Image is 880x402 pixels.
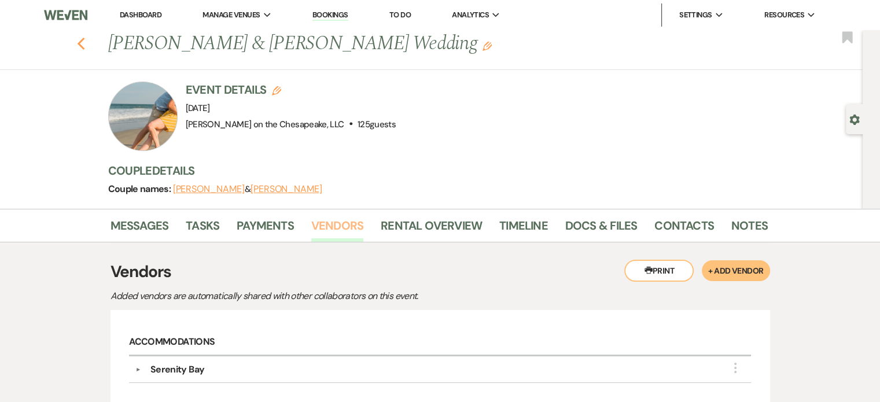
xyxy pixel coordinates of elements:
span: & [173,183,322,195]
button: [PERSON_NAME] [173,185,245,194]
a: Payments [237,216,294,242]
h3: Couple Details [108,163,756,179]
a: Notes [731,216,768,242]
a: Timeline [499,216,548,242]
a: To Do [389,10,411,20]
button: [PERSON_NAME] [251,185,322,194]
span: Analytics [452,9,489,21]
button: Open lead details [849,113,860,124]
a: Docs & Files [565,216,637,242]
h3: Vendors [111,260,770,284]
a: Dashboard [120,10,161,20]
span: Settings [679,9,712,21]
span: Manage Venues [202,9,260,21]
p: Added vendors are automatically shared with other collaborators on this event. [111,289,516,304]
div: Serenity Bay [150,363,204,377]
a: Vendors [311,216,363,242]
span: [PERSON_NAME] on the Chesapeake, LLC [186,119,344,130]
span: [DATE] [186,102,210,114]
button: Print [624,260,694,282]
h1: [PERSON_NAME] & [PERSON_NAME] Wedding [108,30,627,58]
span: Resources [764,9,804,21]
button: ▼ [131,367,145,373]
span: Couple names: [108,183,173,195]
a: Tasks [186,216,219,242]
h6: Accommodations [129,329,750,356]
a: Bookings [312,10,348,21]
a: Contacts [654,216,714,242]
a: Rental Overview [381,216,482,242]
button: Edit [483,40,492,51]
span: 125 guests [358,119,396,130]
button: + Add Vendor [702,260,769,281]
img: Weven Logo [44,3,87,27]
h3: Event Details [186,82,396,98]
a: Messages [111,216,169,242]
